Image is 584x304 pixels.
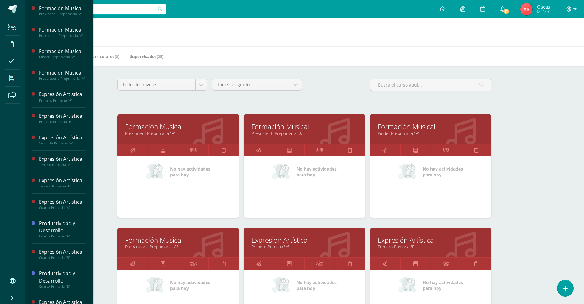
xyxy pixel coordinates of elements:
a: Mis Extracurriculares(0) [71,52,119,61]
a: Primero Primaria "B" [378,244,484,250]
span: No hay actividades para hoy [170,279,210,291]
div: Primero Primaria "B" [39,120,86,124]
div: Tercero Primaria "A" [39,163,86,167]
img: c1e085937ed53ba2d441701328729041.png [520,3,532,15]
a: Supervisados(25) [130,52,163,61]
span: Todos los niveles [122,79,191,90]
img: no_activities_small.png [272,276,292,294]
a: Formación Musical [378,122,484,131]
div: Expresión Artística [39,91,86,98]
a: Expresión ArtísticaCuarto Primaria "B" [39,248,86,260]
div: Cuarto Primaria "A" [39,206,86,210]
a: Kinder Preprimaria "A" [378,130,484,136]
div: Cuarto Primaria "A" [39,234,86,238]
a: Productividad y DesarrolloCuarto Primaria "B" [39,270,86,288]
div: Formación Musical [39,69,86,76]
span: No hay actividades para hoy [296,279,337,291]
div: Expresión Artística [39,134,86,141]
a: Expresión ArtísticaSegundo Primaria "A" [39,134,86,145]
span: Oseas [537,4,551,10]
a: Prekinder I Preprimaria "A" [125,130,231,136]
input: Busca un usuario... [29,4,166,14]
span: No hay actividades para hoy [296,166,337,178]
span: (0) [115,54,119,59]
a: Formación MusicalKinder Preprimaria "A" [39,48,86,59]
a: Todos los grados [212,79,302,90]
a: Expresión ArtísticaCuarto Primaria "A" [39,198,86,210]
a: Formación Musical [125,122,231,131]
a: Expresión ArtísticaPrimero Primaria "A" [39,91,86,102]
div: Segundo Primaria "A" [39,141,86,145]
div: Prekinder I Preprimaria "A" [39,12,86,16]
a: Formación Musical [125,235,231,245]
a: Formación MusicalPrekinder I Preprimaria "A" [39,5,86,16]
div: Expresión Artística [39,198,86,206]
div: Primero Primaria "A" [39,98,86,102]
a: Formación Musical [251,122,357,131]
div: Formación Musical [39,48,86,55]
span: Mi Perfil [537,9,551,14]
img: no_activities_small.png [146,163,166,181]
a: Formación MusicalPreparatoria Preprimaria "A" [39,69,86,81]
a: Preparatoria Preprimaria "A" [125,244,231,250]
span: (25) [157,54,163,59]
a: Todos los niveles [118,79,207,90]
div: Cuarto Primaria "B" [39,256,86,260]
img: no_activities_small.png [398,276,418,294]
span: No hay actividades para hoy [423,166,463,178]
div: Preparatoria Preprimaria "A" [39,76,86,81]
img: no_activities_small.png [146,276,166,294]
div: Cuarto Primaria "B" [39,284,86,289]
input: Busca el curso aquí... [370,79,491,91]
a: Expresión ArtísticaPrimero Primaria "B" [39,113,86,124]
div: Tercero Primaria "B" [39,184,86,188]
a: Expresión ArtísticaTercero Primaria "A" [39,156,86,167]
div: Formación Musical [39,26,86,33]
div: Expresión Artística [39,248,86,256]
div: Kinder Preprimaria "A" [39,55,86,59]
a: Primero Primaria "A" [251,244,357,250]
img: no_activities_small.png [272,163,292,181]
div: Expresión Artística [39,177,86,184]
a: Productividad y DesarrolloCuarto Primaria "A" [39,220,86,238]
a: Expresión Artística [251,235,357,245]
div: Prekinder II Preprimaria "A" [39,33,86,38]
a: Prekinder II Preprimaria "A" [251,130,357,136]
div: Productividad y Desarrollo [39,270,86,284]
div: Formación Musical [39,5,86,12]
span: No hay actividades para hoy [170,166,210,178]
span: Todos los grados [217,79,285,90]
a: Formación MusicalPrekinder II Preprimaria "A" [39,26,86,38]
img: no_activities_small.png [398,163,418,181]
a: Expresión Artística [378,235,484,245]
div: Productividad y Desarrollo [39,220,86,234]
span: No hay actividades para hoy [423,279,463,291]
span: 31 [503,8,510,15]
a: Expresión ArtísticaTercero Primaria "B" [39,177,86,188]
div: Expresión Artística [39,156,86,163]
div: Expresión Artística [39,113,86,120]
